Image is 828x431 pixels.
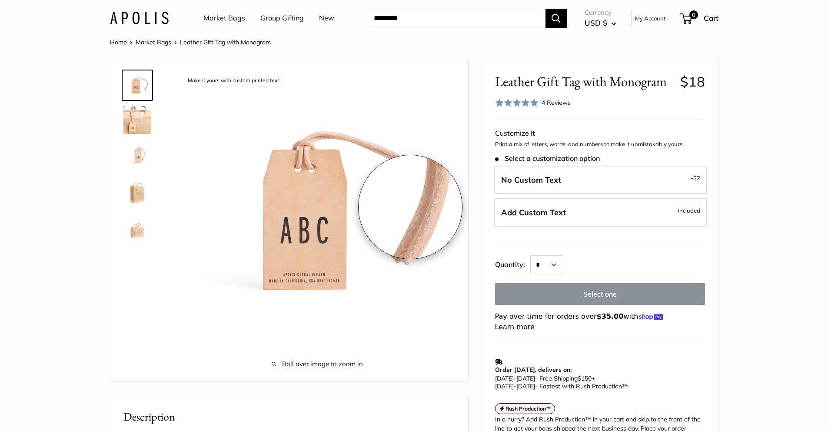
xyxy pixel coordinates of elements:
img: description_Make it yours with custom printed text [180,71,455,347]
label: Leave Blank [494,166,707,194]
label: Quantity: [495,253,530,274]
span: 4 Reviews [542,99,571,107]
button: USD $ [585,16,616,30]
span: - Fastest with Rush Production™ [495,382,628,390]
p: - Free Shipping + [495,374,701,390]
img: description_3mm thick, vegetable tanned American leather [123,106,151,134]
span: Included [678,205,700,216]
span: $150 [578,374,592,382]
span: No Custom Text [501,175,561,185]
input: Search... [367,9,545,28]
img: Apolis [110,12,169,24]
span: USD $ [585,18,607,27]
span: - [514,374,516,382]
a: 0 Cart [681,11,718,25]
strong: Order [DATE], delivers on: [495,366,572,374]
span: 0 [689,10,698,19]
span: [DATE] [495,374,514,382]
span: Currency [585,7,616,19]
nav: Breadcrumb [110,37,271,48]
a: description_5 oz vegetable tanned American leather [122,174,153,205]
button: Search [545,9,567,28]
span: - [514,382,516,390]
div: Make it yours with custom printed text [183,75,283,87]
img: description_5 oz vegetable tanned American leather [123,176,151,204]
a: New [319,12,334,25]
label: Add Custom Text [494,198,707,227]
a: Group Gifting [260,12,304,25]
a: Market Bags [203,12,245,25]
a: description_Make it yours with custom printed text [122,70,153,101]
p: Print a mix of letters, words, and numbers to make it unmistakably yours. [495,140,705,149]
div: Customize It [495,127,705,140]
img: description_Make it yours with custom printed text [123,71,151,99]
img: description_Custom printed text with eco-friendly ink [123,141,151,169]
span: Cart [704,13,718,23]
button: Select one [495,283,705,305]
span: - [691,173,700,183]
h2: Description [123,408,455,425]
a: description_3mm thick, vegetable tanned American leather [122,104,153,136]
a: My Account [635,13,666,23]
a: description_No need for custom text? Choose this option [122,244,153,275]
span: Roll over image to zoom in [180,358,455,370]
span: Select a customization option [495,154,600,163]
img: description_The size is 2.25" X 3.75" [123,210,151,238]
a: description_The size is 2.25" X 3.75" [122,209,153,240]
span: $18 [680,73,705,90]
span: [DATE] [516,374,535,382]
span: $2 [693,174,700,181]
a: Home [110,38,127,46]
span: Leather Gift Tag with Monogram [180,38,271,46]
span: Add Custom Text [501,207,566,217]
a: Market Bags [136,38,171,46]
strong: Rush Production™ [505,405,551,412]
a: description_Custom printed text with eco-friendly ink [122,139,153,170]
span: [DATE] [516,382,535,390]
span: Leather Gift Tag with Monogram [495,74,674,90]
span: [DATE] [495,382,514,390]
